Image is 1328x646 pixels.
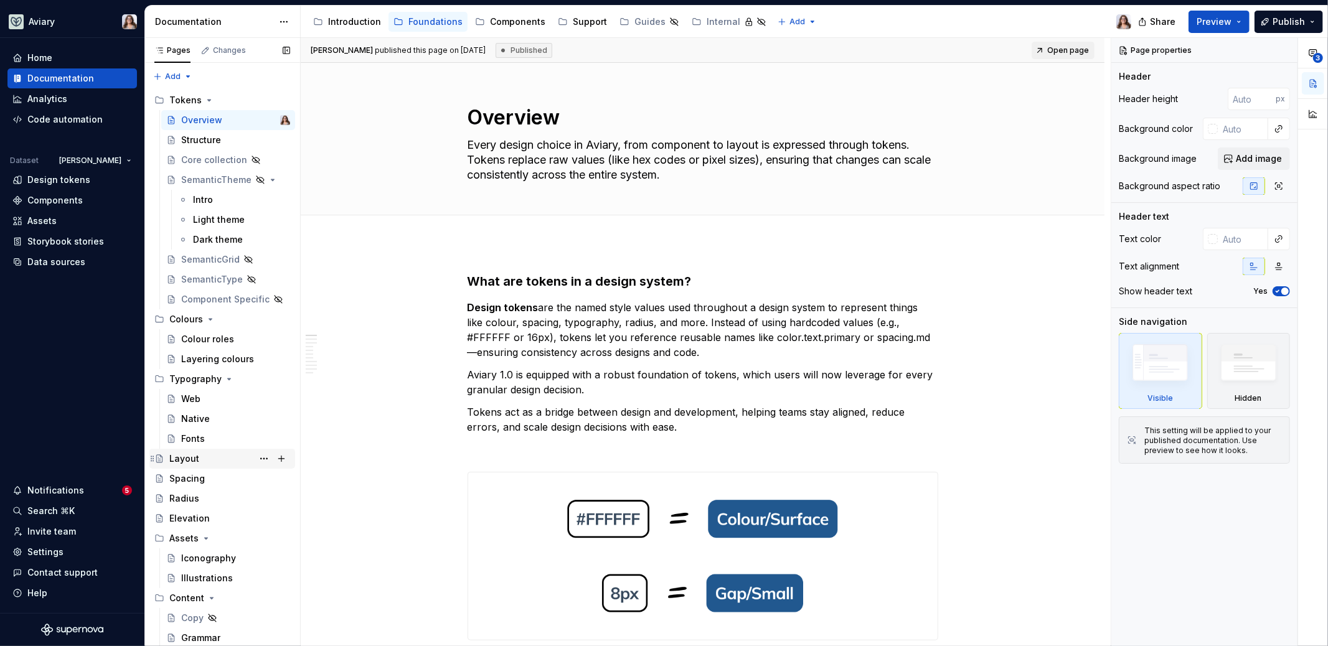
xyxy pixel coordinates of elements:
div: Layout [169,452,199,465]
a: Code automation [7,110,137,129]
span: Preview [1197,16,1231,28]
div: Native [181,413,210,425]
div: Structure [181,134,221,146]
div: Assets [169,532,199,545]
div: Assets [149,528,295,548]
a: Illustrations [161,568,295,588]
div: Data sources [27,256,85,268]
div: Spacing [169,472,205,485]
a: Invite team [7,522,137,541]
input: Auto [1218,228,1268,250]
a: Guides [615,12,684,32]
a: Design tokens [7,170,137,190]
div: Colours [169,313,203,325]
button: Search ⌘K [7,501,137,521]
button: Preview [1189,11,1250,33]
a: SemanticType [161,269,295,289]
div: Search ⌘K [27,505,75,517]
span: Open page [1047,45,1089,55]
div: Dark theme [193,233,243,246]
a: Radius [149,489,295,508]
button: Add [149,68,196,85]
div: Header text [1119,210,1169,223]
span: 5 [122,485,132,495]
div: Tokens [169,94,202,106]
label: Yes [1253,286,1268,296]
a: Components [470,12,550,32]
a: Native [161,409,295,429]
div: Background aspect ratio [1119,180,1220,192]
img: 256e2c79-9abd-4d59-8978-03feab5a3943.png [9,14,24,29]
div: Contact support [27,566,98,579]
div: Component Specific [181,293,270,306]
div: Published [496,43,552,58]
div: Typography [149,369,295,389]
span: [PERSON_NAME] [59,156,121,166]
div: Invite team [27,525,76,538]
span: Add [789,17,805,27]
a: Data sources [7,252,137,272]
a: Iconography [161,548,295,568]
div: Hidden [1235,393,1262,403]
div: Illustrations [181,572,233,584]
div: Help [27,587,47,599]
a: Settings [7,542,137,562]
div: Show header text [1119,285,1192,297]
a: Foundations [389,12,468,32]
div: Dataset [10,156,39,166]
button: Add [774,13,821,30]
div: Notifications [27,484,84,497]
div: Iconography [181,552,236,564]
a: SemanticGrid [161,250,295,269]
div: Light theme [193,213,245,226]
div: Content [169,592,204,604]
p: are the named style values used throughout a design system to represent things like colour, spaci... [468,300,938,360]
span: [PERSON_NAME] [311,45,373,55]
div: Copy [181,612,204,624]
div: Assets [27,215,57,227]
a: Components [7,190,137,210]
a: Layering colours [161,349,295,369]
a: Elevation [149,508,295,528]
span: Publish [1273,16,1305,28]
a: Component Specific [161,289,295,309]
a: Storybook stories [7,232,137,251]
div: SemanticTheme [181,174,252,186]
a: Open page [1032,42,1095,59]
div: Fonts [181,433,205,445]
img: Brittany Hogg [122,14,137,29]
div: Storybook stories [27,235,104,248]
span: Share [1150,16,1175,28]
div: Text color [1119,233,1161,245]
div: Content [149,588,295,608]
div: Text alignment [1119,260,1179,273]
span: published this page on [DATE] [311,45,486,55]
span: Add image [1236,152,1282,165]
button: AviaryBrittany Hogg [2,8,142,35]
button: Help [7,583,137,603]
a: Analytics [7,89,137,109]
a: Assets [7,211,137,231]
button: Publish [1255,11,1323,33]
div: Layering colours [181,353,254,365]
a: Fonts [161,429,295,449]
button: Notifications5 [7,480,137,500]
img: Brittany Hogg [280,115,290,125]
span: 3 [1313,53,1323,63]
strong: What are tokens in a design system? [468,274,692,289]
a: SemanticTheme [161,170,295,190]
a: Support [553,12,612,32]
input: Auto [1218,118,1268,140]
div: SemanticGrid [181,253,240,266]
div: Intro [193,194,213,206]
div: Hidden [1207,333,1291,409]
div: Radius [169,492,199,505]
a: Documentation [7,68,137,88]
a: Colour roles [161,329,295,349]
button: Add image [1218,147,1290,170]
div: Overview [181,114,222,126]
img: Brittany Hogg [1116,14,1131,29]
a: Structure [161,130,295,150]
div: SemanticType [181,273,243,286]
a: Copy [161,608,295,628]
